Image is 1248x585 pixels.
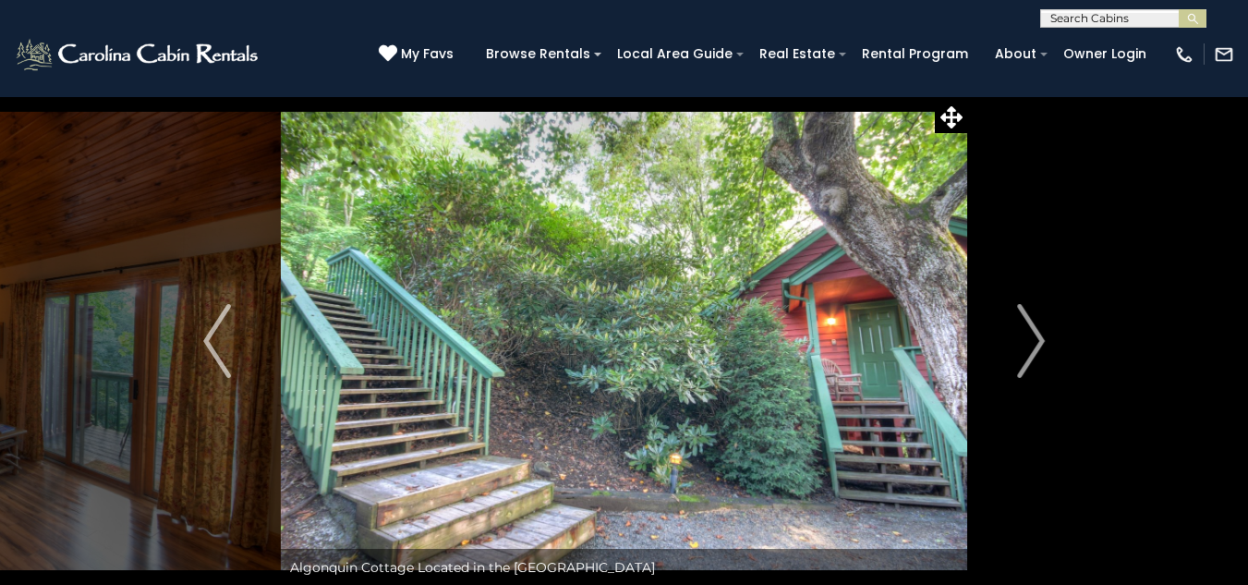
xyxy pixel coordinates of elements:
[986,40,1046,68] a: About
[1214,44,1234,65] img: mail-regular-white.png
[477,40,600,68] a: Browse Rentals
[379,44,458,65] a: My Favs
[750,40,844,68] a: Real Estate
[14,36,263,73] img: White-1-2.png
[1017,304,1045,378] img: arrow
[853,40,977,68] a: Rental Program
[608,40,742,68] a: Local Area Guide
[401,44,454,64] span: My Favs
[1174,44,1194,65] img: phone-regular-white.png
[203,304,231,378] img: arrow
[1054,40,1156,68] a: Owner Login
